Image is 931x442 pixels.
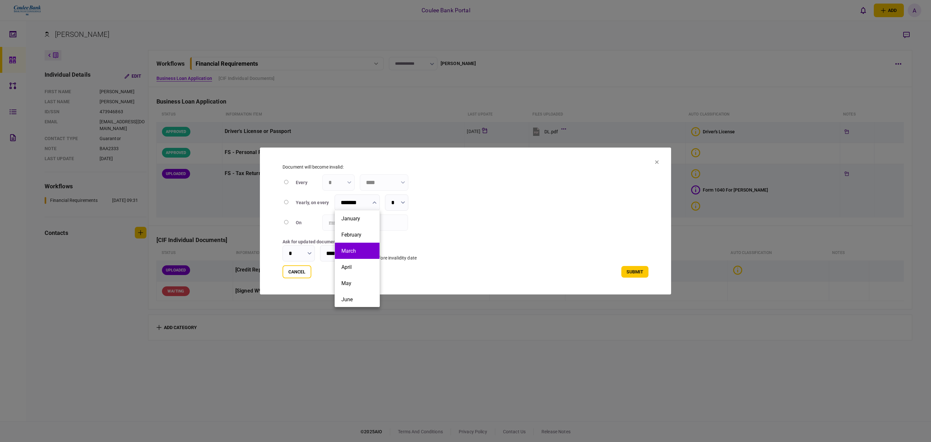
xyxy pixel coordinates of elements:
[341,296,373,303] button: June
[341,264,373,270] button: April
[341,215,373,222] button: January
[341,232,373,238] button: February
[341,280,373,286] button: May
[341,248,373,254] button: March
